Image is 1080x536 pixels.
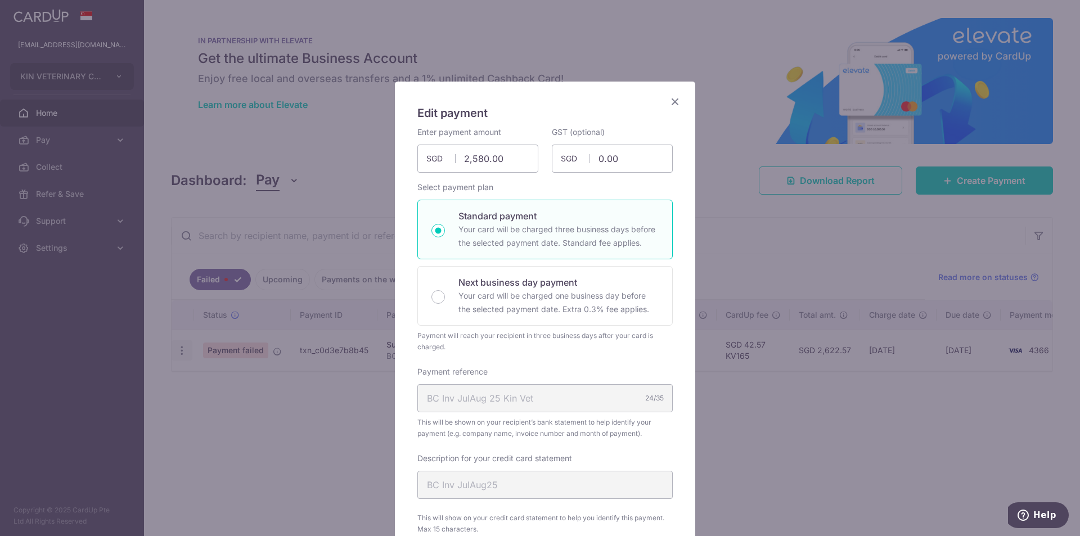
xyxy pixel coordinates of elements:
[417,366,488,377] label: Payment reference
[645,393,664,404] div: 24/35
[426,153,456,164] span: SGD
[561,153,590,164] span: SGD
[458,289,659,316] p: Your card will be charged one business day before the selected payment date. Extra 0.3% fee applies.
[417,453,572,464] label: Description for your credit card statement
[552,145,673,173] input: 0.00
[417,512,673,535] span: This will show on your credit card statement to help you identify this payment. Max 15 characters.
[417,104,673,122] h5: Edit payment
[458,223,659,250] p: Your card will be charged three business days before the selected payment date. Standard fee appl...
[668,95,682,109] button: Close
[458,276,659,289] p: Next business day payment
[417,330,673,353] div: Payment will reach your recipient in three business days after your card is charged.
[417,417,673,439] span: This will be shown on your recipient’s bank statement to help identify your payment (e.g. company...
[552,127,605,138] label: GST (optional)
[458,209,659,223] p: Standard payment
[1008,502,1069,530] iframe: Opens a widget where you can find more information
[417,145,538,173] input: 0.00
[417,182,493,193] label: Select payment plan
[417,127,501,138] label: Enter payment amount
